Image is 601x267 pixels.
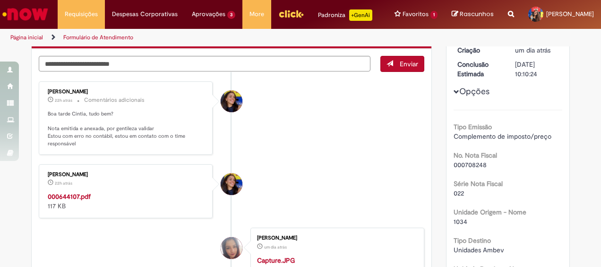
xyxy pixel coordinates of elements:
[515,45,559,55] div: 28/08/2025 10:10:21
[430,11,438,19] span: 1
[454,123,492,131] b: Tipo Emissão
[39,56,370,71] textarea: Digite sua mensagem aqui...
[546,10,594,18] span: [PERSON_NAME]
[454,132,551,141] span: Complemento de imposto/preço
[454,179,503,188] b: Série Nota Fiscal
[454,151,497,160] b: No. Nota Fiscal
[515,60,559,79] div: [DATE] 10:10:24
[264,244,287,250] span: um dia atrás
[221,237,242,259] div: Cintia De Castro Loredo
[48,110,205,148] p: Boa tarde Cintia, tudo bem? Nota emitida e anexada, por gentileza validar Estou com erro no contá...
[55,98,72,103] time: 28/08/2025 17:23:17
[318,9,372,21] div: Padroniza
[454,217,467,226] span: 1034
[48,172,205,178] div: [PERSON_NAME]
[454,208,526,216] b: Unidade Origem - Nome
[400,60,418,68] span: Enviar
[450,45,508,55] dt: Criação
[249,9,264,19] span: More
[7,29,394,46] ul: Trilhas de página
[63,34,133,41] a: Formulário de Atendimento
[48,192,91,201] a: 000644107.pdf
[1,5,50,24] img: ServiceNow
[84,96,145,104] small: Comentários adicionais
[515,46,550,54] time: 28/08/2025 10:10:21
[221,173,242,195] div: Barbara Luiza de Oliveira Ferreira
[460,9,494,18] span: Rascunhos
[55,180,72,186] span: 22h atrás
[454,189,464,197] span: 022
[454,236,491,245] b: Tipo Destino
[403,9,429,19] span: Favoritos
[454,246,504,254] span: Unidades Ambev
[192,9,225,19] span: Aprovações
[112,9,178,19] span: Despesas Corporativas
[10,34,43,41] a: Página inicial
[55,98,72,103] span: 22h atrás
[48,89,205,95] div: [PERSON_NAME]
[349,9,372,21] p: +GenAi
[264,244,287,250] time: 28/08/2025 10:10:06
[452,10,494,19] a: Rascunhos
[227,11,235,19] span: 3
[55,180,72,186] time: 28/08/2025 17:06:24
[65,9,98,19] span: Requisições
[257,235,414,241] div: [PERSON_NAME]
[278,7,304,21] img: click_logo_yellow_360x200.png
[221,90,242,112] div: Barbara Luiza de Oliveira Ferreira
[380,56,424,72] button: Enviar
[515,46,550,54] span: um dia atrás
[48,192,205,211] div: 117 KB
[450,60,508,79] dt: Conclusão Estimada
[257,256,295,265] a: Capture.JPG
[454,160,487,169] span: 000708248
